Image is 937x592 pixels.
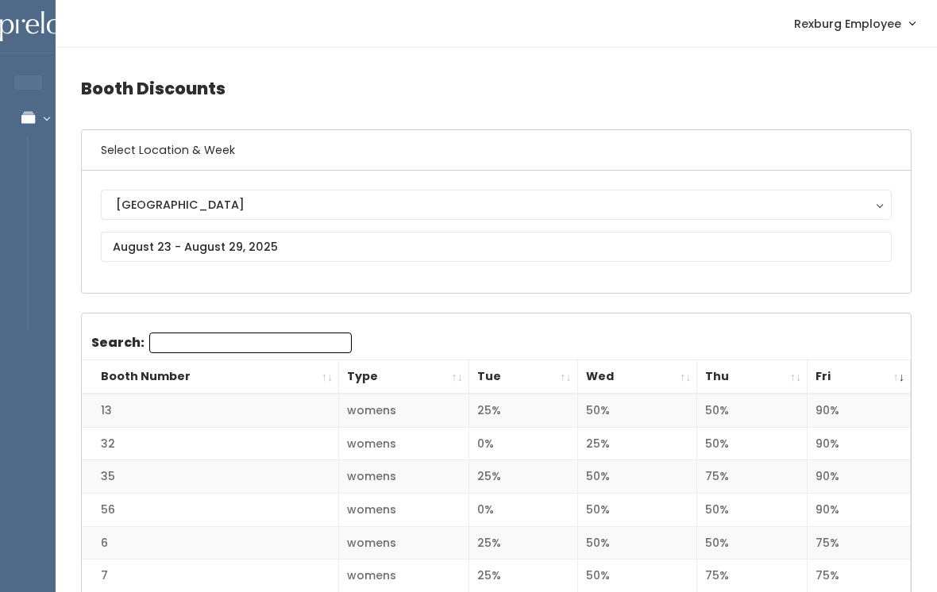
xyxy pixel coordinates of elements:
th: Fri: activate to sort column ascending [808,360,911,394]
td: womens [339,526,469,559]
th: Type: activate to sort column ascending [339,360,469,394]
td: womens [339,460,469,494]
td: 50% [697,394,808,427]
td: 50% [577,526,697,559]
td: 32 [82,427,339,460]
td: 56 [82,494,339,527]
td: 35 [82,460,339,494]
td: 13 [82,394,339,427]
td: 25% [577,427,697,460]
td: 90% [808,460,911,494]
td: 25% [468,460,577,494]
td: 50% [697,427,808,460]
td: 75% [697,460,808,494]
h4: Booth Discounts [81,67,912,110]
td: 50% [577,460,697,494]
td: 90% [808,427,911,460]
label: Search: [91,333,352,353]
td: 6 [82,526,339,559]
td: 0% [468,427,577,460]
td: 50% [577,494,697,527]
th: Wed: activate to sort column ascending [577,360,697,394]
a: Rexburg Employee [778,6,931,40]
input: Search: [149,333,352,353]
td: 50% [697,526,808,559]
th: Thu: activate to sort column ascending [697,360,808,394]
td: 75% [808,526,911,559]
td: 0% [468,494,577,527]
td: 90% [808,494,911,527]
span: Rexburg Employee [794,15,901,33]
th: Tue: activate to sort column ascending [468,360,577,394]
input: August 23 - August 29, 2025 [101,232,892,262]
td: 50% [697,494,808,527]
td: 25% [468,526,577,559]
td: womens [339,494,469,527]
td: womens [339,427,469,460]
td: 50% [577,394,697,427]
h6: Select Location & Week [82,130,911,171]
td: 25% [468,394,577,427]
th: Booth Number: activate to sort column ascending [82,360,339,394]
td: 90% [808,394,911,427]
button: [GEOGRAPHIC_DATA] [101,190,892,220]
div: [GEOGRAPHIC_DATA] [116,196,877,213]
td: womens [339,394,469,427]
